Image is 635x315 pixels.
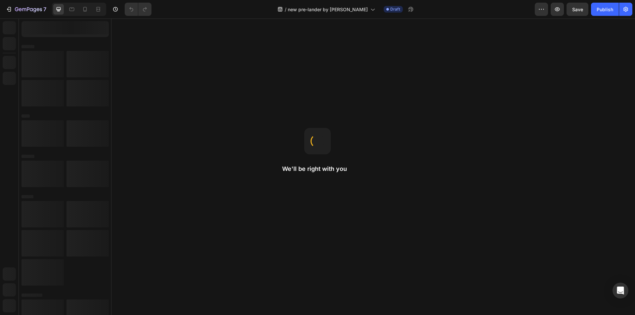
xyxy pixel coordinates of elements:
[390,6,400,12] span: Draft
[597,6,613,13] div: Publish
[613,283,628,298] div: Open Intercom Messenger
[43,5,46,13] p: 7
[288,6,368,13] span: new pre-lander by [PERSON_NAME]
[125,3,151,16] div: Undo/Redo
[3,3,49,16] button: 7
[285,6,286,13] span: /
[572,7,583,12] span: Save
[591,3,619,16] button: Publish
[567,3,588,16] button: Save
[282,165,353,173] h2: We'll be right with you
